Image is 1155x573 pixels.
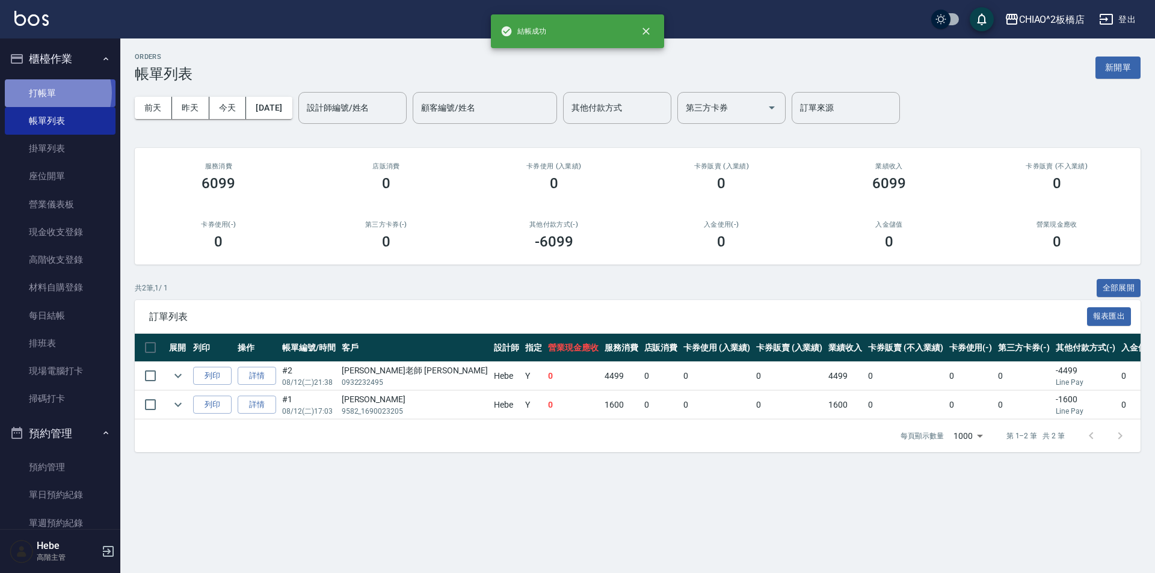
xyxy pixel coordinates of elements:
td: 0 [995,391,1053,419]
td: 0 [641,391,681,419]
td: 1600 [602,391,641,419]
td: 0 [641,362,681,390]
button: save [970,7,994,31]
a: 掛單列表 [5,135,115,162]
img: Person [10,539,34,563]
td: 0 [753,391,826,419]
th: 卡券使用 (入業績) [680,334,753,362]
h3: 0 [885,233,893,250]
th: 展開 [166,334,190,362]
td: Y [522,362,545,390]
h3: 0 [214,233,223,250]
a: 座位開單 [5,162,115,190]
button: 新開單 [1095,57,1141,79]
button: 全部展開 [1097,279,1141,298]
h2: 其他付款方式(-) [484,221,623,228]
td: -4499 [1053,362,1119,390]
h2: 卡券使用(-) [149,221,288,228]
button: 報表匯出 [1087,307,1132,326]
p: 第 1–2 筆 共 2 筆 [1006,431,1065,441]
td: 0 [865,391,946,419]
h2: 卡券販賣 (入業績) [652,162,791,170]
p: 0932232495 [342,377,488,388]
a: 帳單列表 [5,107,115,135]
a: 營業儀表板 [5,191,115,218]
h2: 業績收入 [820,162,959,170]
h2: 店販消費 [317,162,456,170]
h5: Hebe [37,540,98,552]
a: 打帳單 [5,79,115,107]
td: #1 [279,391,339,419]
span: 結帳成功 [500,25,546,37]
h3: 0 [1053,233,1061,250]
h2: ORDERS [135,53,192,61]
th: 業績收入 [825,334,865,362]
td: Y [522,391,545,419]
p: Line Pay [1056,406,1116,417]
td: 0 [680,362,753,390]
div: [PERSON_NAME]老師 [PERSON_NAME] [342,364,488,377]
td: 4499 [602,362,641,390]
h2: 卡券使用 (入業績) [484,162,623,170]
a: 單週預約紀錄 [5,509,115,537]
td: -1600 [1053,391,1119,419]
th: 卡券販賣 (不入業績) [865,334,946,362]
a: 詳情 [238,396,276,414]
th: 設計師 [491,334,522,362]
th: 營業現金應收 [545,334,602,362]
h3: 0 [717,175,725,192]
button: 今天 [209,97,247,119]
td: 0 [865,362,946,390]
td: 0 [995,362,1053,390]
a: 預約管理 [5,453,115,481]
a: 現金收支登錄 [5,218,115,246]
h2: 入金使用(-) [652,221,791,228]
td: 0 [545,391,602,419]
th: 客戶 [339,334,491,362]
h3: 6099 [202,175,235,192]
img: Logo [14,11,49,26]
p: 每頁顯示數量 [901,431,944,441]
th: 第三方卡券(-) [995,334,1053,362]
a: 掃碼打卡 [5,385,115,412]
th: 服務消費 [602,334,641,362]
h3: 服務消費 [149,162,288,170]
p: 08/12 (二) 21:38 [282,377,336,388]
h3: -6099 [535,233,573,250]
td: #2 [279,362,339,390]
button: expand row [169,367,187,385]
td: 0 [946,362,996,390]
td: 0 [545,362,602,390]
button: [DATE] [246,97,292,119]
button: Open [762,98,781,117]
a: 每日結帳 [5,302,115,329]
button: 登出 [1094,8,1141,31]
button: close [633,18,659,44]
h2: 入金儲值 [820,221,959,228]
th: 卡券使用(-) [946,334,996,362]
h3: 6099 [872,175,906,192]
th: 其他付款方式(-) [1053,334,1119,362]
button: CHIAO^2板橋店 [1000,7,1090,32]
h3: 0 [717,233,725,250]
button: 列印 [193,396,232,414]
a: 單日預約紀錄 [5,481,115,509]
button: 櫃檯作業 [5,43,115,75]
button: expand row [169,396,187,414]
a: 新開單 [1095,61,1141,73]
button: 列印 [193,367,232,385]
button: 前天 [135,97,172,119]
h2: 卡券販賣 (不入業績) [987,162,1126,170]
button: 預約管理 [5,418,115,449]
td: 0 [753,362,826,390]
p: Line Pay [1056,377,1116,388]
div: [PERSON_NAME] [342,393,488,406]
a: 高階收支登錄 [5,246,115,274]
td: Hebe [491,391,522,419]
a: 報表匯出 [1087,310,1132,322]
a: 現場電腦打卡 [5,357,115,385]
th: 卡券販賣 (入業績) [753,334,826,362]
button: 昨天 [172,97,209,119]
th: 列印 [190,334,235,362]
a: 排班表 [5,329,115,357]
